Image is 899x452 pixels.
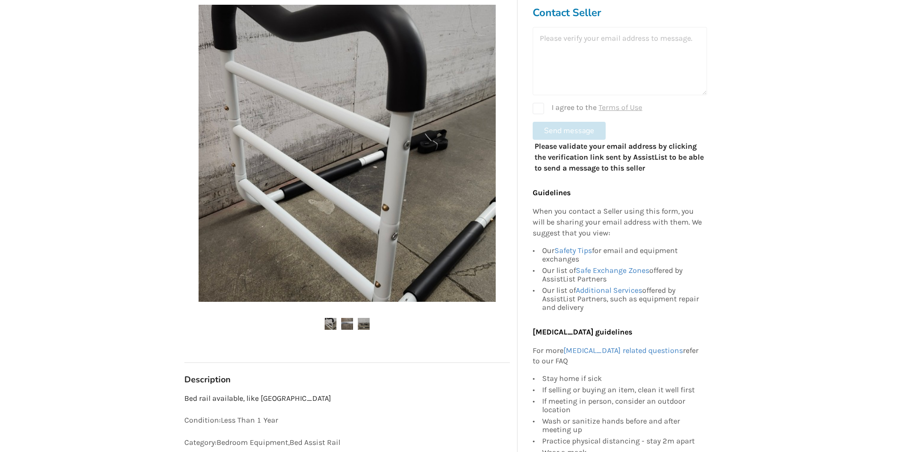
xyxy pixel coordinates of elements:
p: Condition: Less Than 1 Year [184,415,510,426]
p: Category: Bedroom Equipment , Bed Assist Rail [184,437,510,448]
img: bed assist rail-bed assist rail-bedroom equipment-vancouver-assistlist-listing [358,318,370,330]
img: bed assist rail-bed assist rail-bedroom equipment-vancouver-assistlist-listing [341,318,353,330]
div: If meeting in person, consider an outdoor location [542,396,702,416]
div: Wash or sanitize hands before and after meeting up [542,416,702,435]
b: Guidelines [533,188,571,197]
p: For more refer to our FAQ [533,345,702,367]
b: [MEDICAL_DATA] guidelines [533,327,632,336]
p: When you contact a Seller using this form, you will be sharing your email address with them. We s... [533,206,702,239]
a: Safety Tips [554,245,592,254]
p: Bed rail available, like [GEOGRAPHIC_DATA] [184,393,510,404]
img: bed assist rail-bed assist rail-bedroom equipment-vancouver-assistlist-listing [325,318,336,330]
div: If selling or buying an item, clean it well first [542,384,702,396]
a: Safe Exchange Zones [576,265,649,274]
h3: Description [184,374,510,385]
a: [MEDICAL_DATA] related questions [563,345,683,354]
p: Please validate your email address by clicking the verification link sent by AssistList to be abl... [535,141,706,174]
div: Practice physical distancing - stay 2m apart [542,435,702,447]
div: Our list of offered by AssistList Partners [542,264,702,284]
h3: Contact Seller [533,6,707,19]
div: Our for email and equipment exchanges [542,246,702,264]
div: Stay home if sick [542,374,702,384]
div: Our list of offered by AssistList Partners, such as equipment repair and delivery [542,284,702,311]
a: Additional Services [576,285,642,294]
